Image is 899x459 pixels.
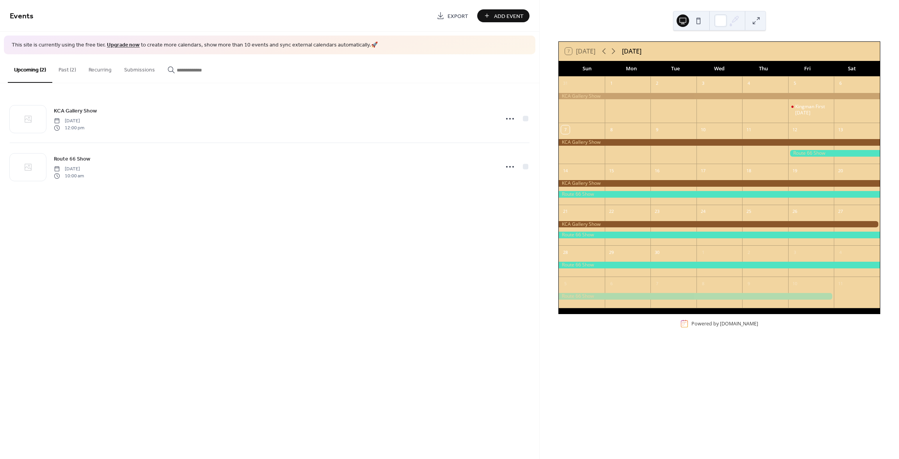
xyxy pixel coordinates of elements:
div: 20 [836,166,845,175]
div: 3 [791,248,799,257]
div: Sun [565,61,609,77]
div: 2 [744,248,753,257]
span: [DATE] [54,117,84,124]
div: 17 [699,166,707,175]
div: 13 [836,125,845,134]
span: [DATE] [54,165,84,172]
div: 1 [607,79,616,88]
div: 30 [653,248,661,257]
div: Kingman First [DATE] [795,104,831,116]
div: Wed [697,61,741,77]
div: 12 [791,125,799,134]
div: 1 [699,248,707,257]
div: Route 66 Show [559,232,880,238]
div: Sat [830,61,874,77]
div: KCA Gallery Show [559,139,880,146]
div: 24 [699,207,707,216]
div: 18 [744,166,753,175]
span: 12:00 pm [54,125,84,132]
div: 11 [744,125,753,134]
div: 15 [607,166,616,175]
div: 31 [561,79,570,88]
div: 9 [744,279,753,288]
div: KCA Gallery Show [559,93,880,100]
div: Route 66 Show [559,293,834,300]
span: Events [10,9,34,24]
div: 6 [836,79,845,88]
div: 29 [607,248,616,257]
div: 23 [653,207,661,216]
div: 2 [653,79,661,88]
div: 21 [561,207,570,216]
button: Add Event [477,9,529,22]
div: 3 [699,79,707,88]
div: 8 [699,279,707,288]
button: Recurring [82,54,118,82]
div: 8 [607,125,616,134]
a: Export [431,9,474,22]
div: Fri [785,61,830,77]
div: 6 [607,279,616,288]
div: 4 [836,248,845,257]
button: Submissions [118,54,161,82]
div: 10 [791,279,799,288]
a: Upgrade now [107,40,140,50]
div: 22 [607,207,616,216]
span: This site is currently using the free tier. to create more calendars, show more than 10 events an... [12,41,378,49]
span: Export [448,12,468,20]
div: 9 [653,125,661,134]
div: Kingman First Friday [788,104,834,116]
div: 19 [791,166,799,175]
div: 14 [561,166,570,175]
div: [DATE] [622,46,641,56]
div: 11 [836,279,845,288]
div: Mon [609,61,653,77]
div: 7 [561,125,570,134]
div: Powered by [691,320,758,327]
div: Route 66 Show [559,262,880,268]
div: Route 66 Show [788,150,880,157]
div: 27 [836,207,845,216]
div: 7 [653,279,661,288]
div: 26 [791,207,799,216]
div: Tue [653,61,697,77]
div: 28 [561,248,570,257]
div: 5 [561,279,570,288]
div: KCA Gallery Show [559,221,880,228]
button: Upcoming (2) [8,54,52,83]
a: [DOMAIN_NAME] [720,320,758,327]
div: 25 [744,207,753,216]
div: 4 [744,79,753,88]
a: Route 66 Show [54,154,90,163]
div: KCA Gallery Show [559,180,880,187]
div: Thu [741,61,785,77]
a: KCA Gallery Show [54,106,97,115]
div: 5 [791,79,799,88]
span: KCA Gallery Show [54,107,97,115]
div: 10 [699,125,707,134]
span: Add Event [494,12,524,20]
div: Route 66 Show [559,191,880,198]
button: Past (2) [52,54,82,82]
div: 16 [653,166,661,175]
span: Route 66 Show [54,155,90,163]
span: 10:00 am [54,173,84,180]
